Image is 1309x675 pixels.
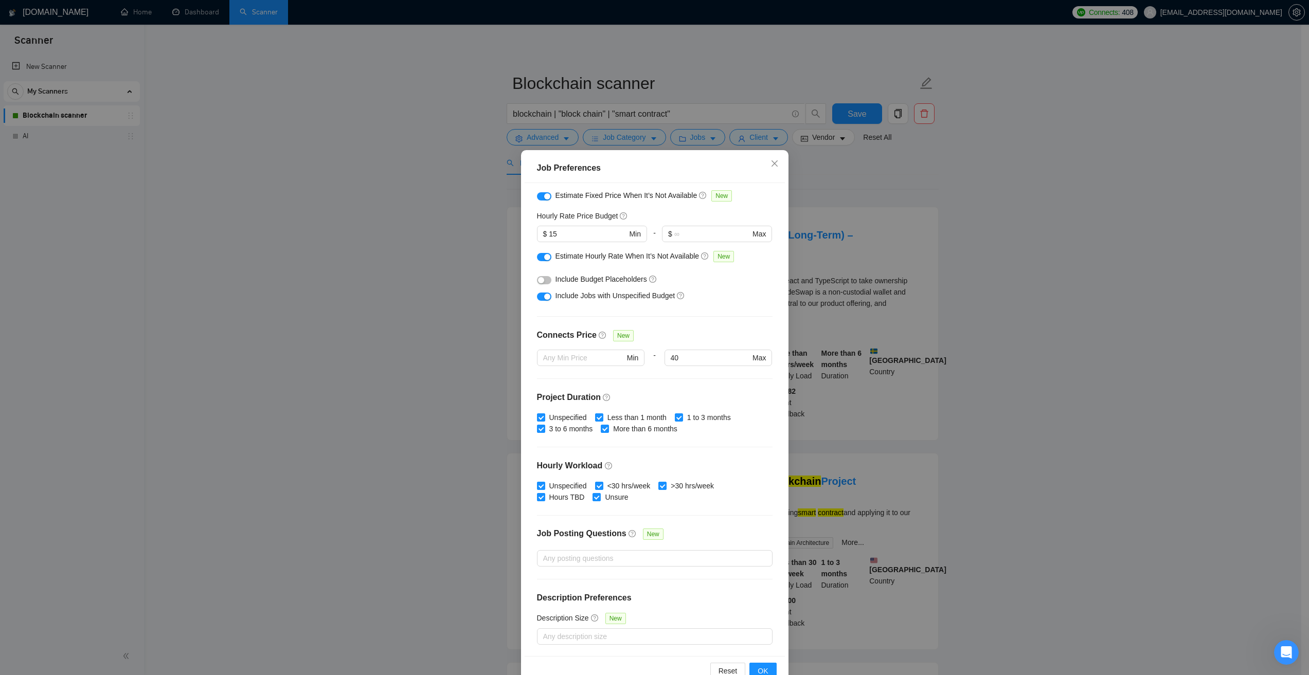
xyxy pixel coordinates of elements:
input: ∞ [674,228,750,240]
h4: Connects Price [537,329,597,341]
span: Unsure [601,491,632,503]
span: New [613,330,634,341]
span: <30 hrs/week [603,480,655,491]
input: 0 [549,228,627,240]
span: question-circle [699,191,707,199]
span: Min [627,352,639,363]
span: close [770,159,779,168]
span: New [711,190,732,202]
iframe: Intercom live chat [1274,640,1299,665]
span: Max [752,352,766,363]
span: Hours TBD [545,491,589,503]
input: Any Min Price [543,352,625,363]
span: $ [668,228,672,240]
span: Max [752,228,766,240]
h4: Hourly Workload [537,460,773,472]
span: question-circle [620,212,628,220]
span: question-circle [701,252,709,260]
span: New [605,613,626,624]
span: Estimate Fixed Price When It’s Not Available [555,191,697,199]
span: Unspecified [545,412,591,423]
h5: Hourly Rate Price Budget [537,210,618,222]
span: New [643,528,664,540]
span: Less than 1 month [603,412,671,423]
span: question-circle [599,331,607,339]
span: Estimate Hourly Rate When It’s Not Available [555,252,700,260]
span: question-circle [603,393,611,402]
span: Include Jobs with Unspecified Budget [555,291,675,300]
span: New [713,251,734,262]
div: - [644,350,664,378]
span: 3 to 6 months [545,423,597,434]
div: - [647,226,662,250]
h4: Job Posting Questions [537,527,626,540]
span: More than 6 months [609,423,682,434]
h4: Project Duration [537,391,773,404]
span: question-circle [649,275,657,283]
button: Close [761,150,788,178]
span: Min [629,228,641,240]
span: question-circle [591,614,599,622]
span: question-circle [605,462,613,470]
span: Unspecified [545,480,591,491]
span: $ [543,228,547,240]
span: 1 to 3 months [683,412,735,423]
h5: Description Size [537,612,589,624]
h4: Description Preferences [537,592,773,604]
div: Job Preferences [537,162,773,174]
input: Any Max Price [671,352,750,363]
span: >30 hrs/week [667,480,718,491]
span: Include Budget Placeholders [555,275,647,283]
span: question-circle [629,530,637,538]
span: question-circle [677,291,685,300]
